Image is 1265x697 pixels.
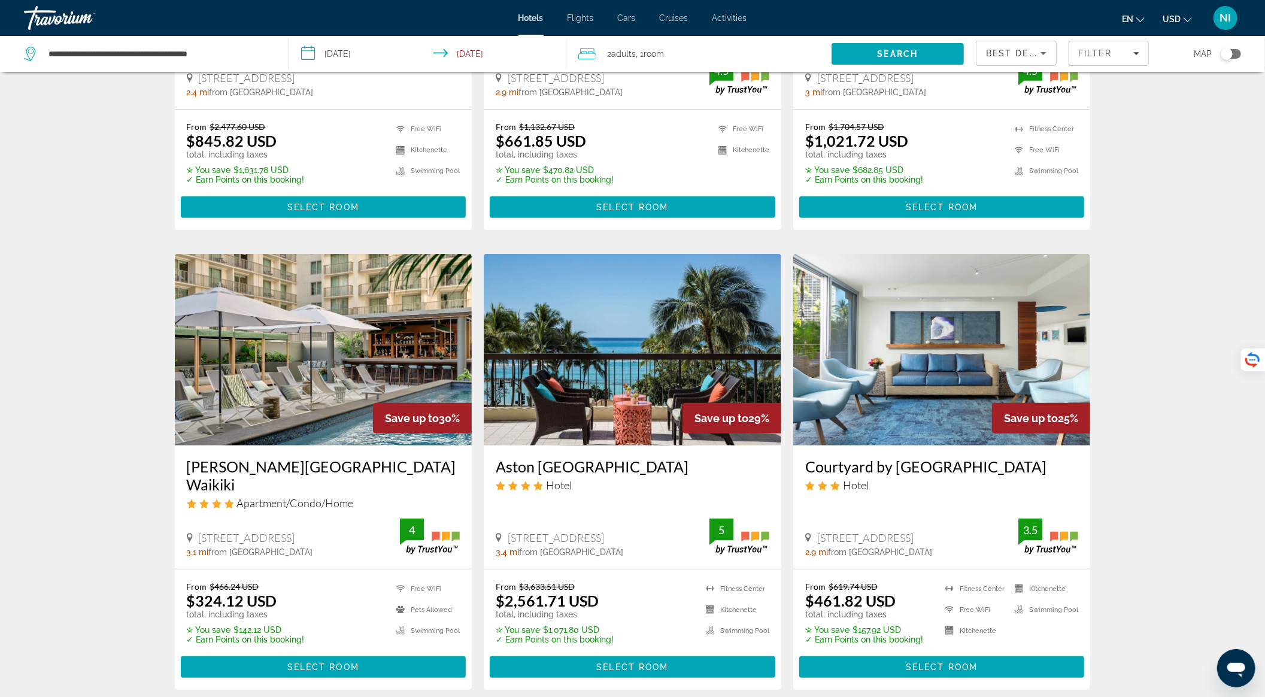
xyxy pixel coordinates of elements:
[1122,10,1145,28] button: Change language
[1194,46,1212,62] span: Map
[1078,49,1112,58] span: Filter
[187,635,305,644] p: ✓ Earn Points on this booking!
[385,412,439,425] span: Save up to
[237,496,354,510] span: Apartment/Condo/Home
[187,581,207,592] span: From
[1018,523,1042,537] div: 3.5
[187,457,460,493] a: [PERSON_NAME][GEOGRAPHIC_DATA] Waikiki
[373,403,472,434] div: 30%
[805,132,908,150] ins: $1,021.72 USD
[799,196,1085,218] button: Select Room
[496,625,614,635] p: $1,071.80 USD
[187,175,305,184] p: ✓ Earn Points on this booking!
[799,659,1085,672] a: Select Room
[805,625,850,635] span: ✮ You save
[822,87,926,97] span: from [GEOGRAPHIC_DATA]
[1122,14,1133,24] span: en
[986,46,1046,60] mat-select: Sort by
[24,2,144,34] a: Travorium
[1212,49,1241,59] button: Toggle map
[519,547,623,557] span: from [GEOGRAPHIC_DATA]
[939,602,1009,617] li: Free WiFi
[799,199,1085,213] a: Select Room
[566,36,832,72] button: Travelers: 2 adults, 0 children
[496,635,614,644] p: ✓ Earn Points on this booking!
[187,496,460,510] div: 4 star Apartment
[1009,163,1078,178] li: Swimming Pool
[47,45,271,63] input: Search hotel destination
[1018,519,1078,554] img: TrustYou guest rating badge
[187,87,210,97] span: 2.4 mi
[1009,143,1078,157] li: Free WiFi
[906,662,978,672] span: Select Room
[187,132,277,150] ins: $845.82 USD
[187,547,209,557] span: 3.1 mi
[805,175,923,184] p: ✓ Earn Points on this booking!
[805,457,1079,475] a: Courtyard by [GEOGRAPHIC_DATA]
[644,49,664,59] span: Room
[508,531,604,544] span: [STREET_ADDRESS]
[1217,649,1255,687] iframe: Кнопка для запуску вікна повідомлень
[187,625,305,635] p: $142.12 USD
[1210,5,1241,31] button: User Menu
[181,199,466,213] a: Select Room
[496,150,614,159] p: total, including taxes
[508,71,604,84] span: [STREET_ADDRESS]
[496,122,516,132] span: From
[793,254,1091,446] img: Courtyard by Marriott Waikiki Beach
[287,202,359,212] span: Select Room
[390,163,460,178] li: Swimming Pool
[496,547,519,557] span: 3.4 mi
[660,13,688,23] a: Cruises
[496,87,518,97] span: 2.9 mi
[287,662,359,672] span: Select Room
[607,46,636,62] span: 2
[805,635,923,644] p: ✓ Earn Points on this booking!
[390,602,460,617] li: Pets Allowed
[805,478,1079,492] div: 3 star Hotel
[496,165,614,175] p: $470.82 USD
[828,547,932,557] span: from [GEOGRAPHIC_DATA]
[939,623,1009,638] li: Kitchenette
[390,143,460,157] li: Kitchenette
[496,132,586,150] ins: $661.85 USD
[518,87,623,97] span: from [GEOGRAPHIC_DATA]
[1009,581,1078,596] li: Kitchenette
[175,254,472,446] a: Romer House Waikiki
[817,531,914,544] span: [STREET_ADDRESS]
[986,49,1048,58] span: Best Deals
[490,196,775,218] button: Select Room
[611,49,636,59] span: Adults
[939,581,1009,596] li: Fitness Center
[390,581,460,596] li: Free WiFi
[210,122,266,132] del: $2,477.60 USD
[519,122,575,132] del: $1,132.67 USD
[805,165,923,175] p: $682.85 USD
[618,13,636,23] a: Cars
[496,581,516,592] span: From
[1018,59,1078,95] img: TrustYou guest rating badge
[568,13,594,23] a: Flights
[199,71,295,84] span: [STREET_ADDRESS]
[400,523,424,537] div: 4
[636,46,664,62] span: , 1
[596,202,668,212] span: Select Room
[1069,41,1149,66] button: Filters
[390,122,460,137] li: Free WiFi
[694,412,748,425] span: Save up to
[805,165,850,175] span: ✮ You save
[992,403,1090,434] div: 25%
[199,531,295,544] span: [STREET_ADDRESS]
[496,592,599,610] ins: $2,561.71 USD
[712,143,769,157] li: Kitchenette
[878,49,918,59] span: Search
[400,519,460,554] img: TrustYou guest rating badge
[210,581,259,592] del: $466.24 USD
[805,625,923,635] p: $157.92 USD
[712,13,747,23] a: Activities
[496,610,614,619] p: total, including taxes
